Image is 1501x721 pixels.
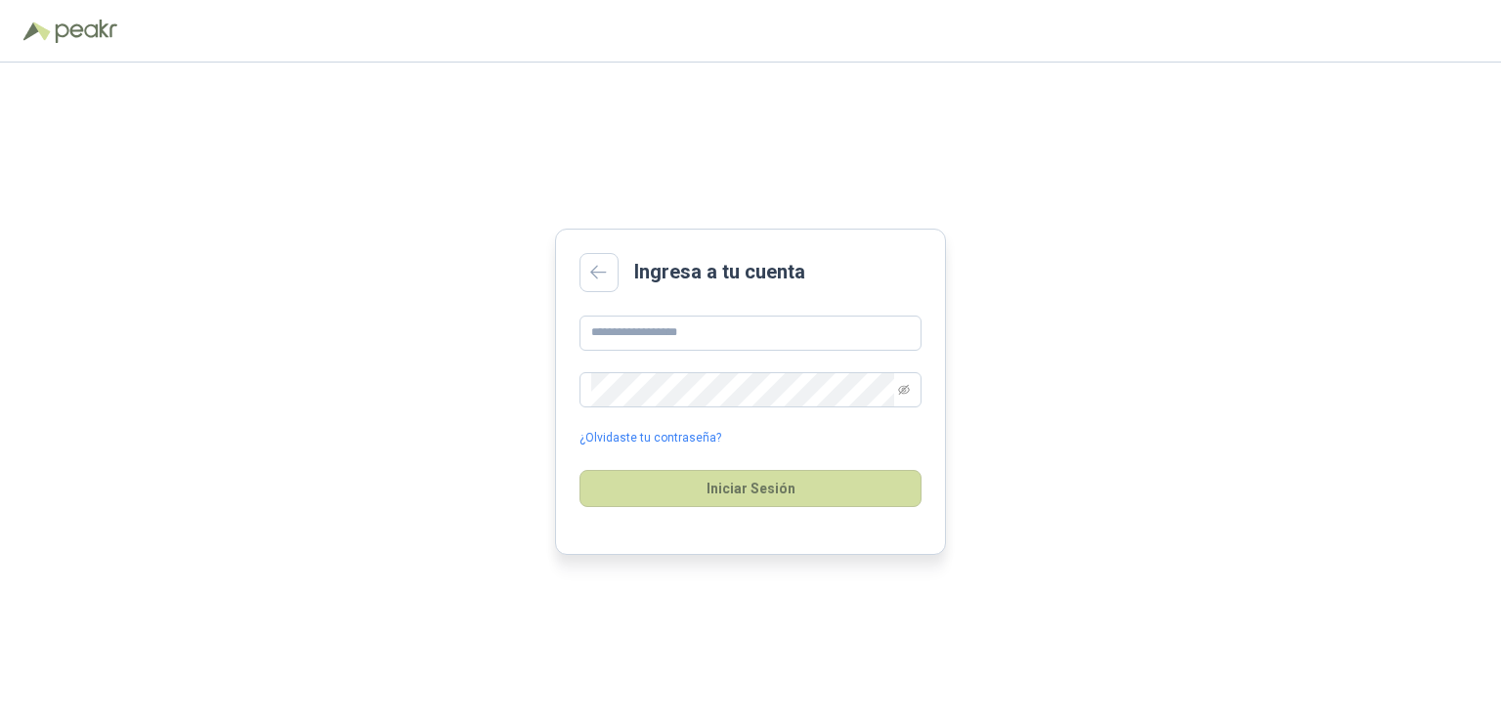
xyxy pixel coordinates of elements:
[898,384,910,396] span: eye-invisible
[634,257,805,287] h2: Ingresa a tu cuenta
[579,470,922,507] button: Iniciar Sesión
[23,21,51,41] img: Logo
[579,429,721,447] a: ¿Olvidaste tu contraseña?
[55,20,117,43] img: Peakr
